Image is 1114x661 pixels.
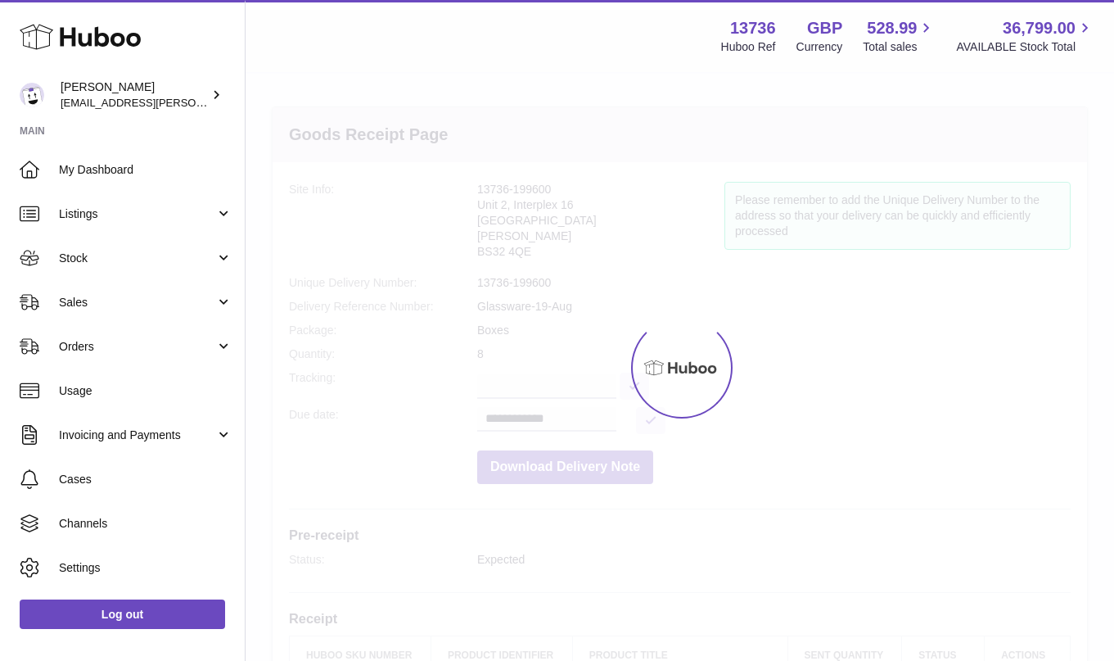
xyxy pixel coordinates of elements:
span: Usage [59,383,232,399]
span: [EMAIL_ADDRESS][PERSON_NAME][DOMAIN_NAME] [61,96,328,109]
span: AVAILABLE Stock Total [956,39,1094,55]
span: Stock [59,251,215,266]
span: Settings [59,560,232,576]
div: Huboo Ref [721,39,776,55]
strong: 13736 [730,17,776,39]
img: horia@orea.uk [20,83,44,107]
span: Listings [59,206,215,222]
a: 36,799.00 AVAILABLE Stock Total [956,17,1094,55]
span: Channels [59,516,232,532]
span: Total sales [863,39,936,55]
span: Cases [59,472,232,487]
div: Currency [796,39,843,55]
a: 528.99 Total sales [863,17,936,55]
div: [PERSON_NAME] [61,79,208,111]
span: 528.99 [867,17,917,39]
strong: GBP [807,17,842,39]
span: Sales [59,295,215,310]
span: My Dashboard [59,162,232,178]
a: Log out [20,600,225,629]
span: Orders [59,339,215,355]
span: 36,799.00 [1003,17,1076,39]
span: Invoicing and Payments [59,428,215,443]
